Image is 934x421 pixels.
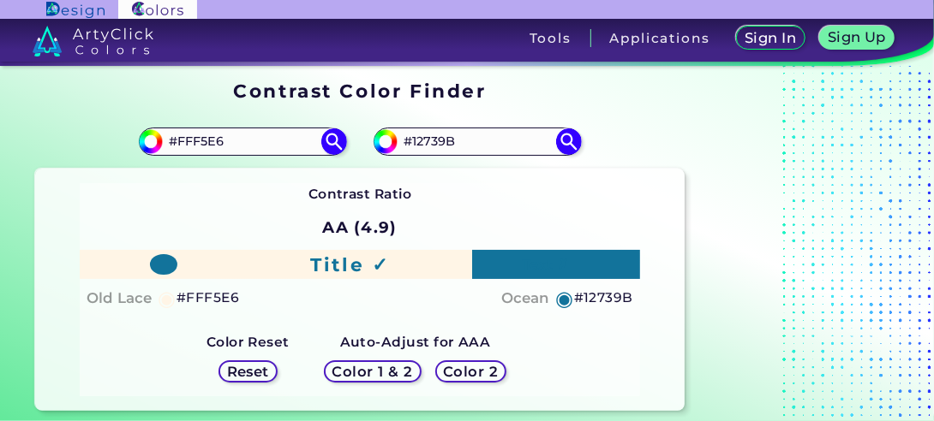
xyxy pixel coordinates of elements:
h5: Sign Up [828,30,886,44]
img: ArtyClick Design logo [46,2,104,18]
h5: ◉ [158,288,177,309]
strong: Color Reset [207,334,290,350]
input: type color 1.. [163,130,322,153]
h4: Text ✗ [523,252,570,277]
h4: Old Lace [87,286,152,311]
h3: Applications [610,32,710,44]
h5: ◉ [555,288,574,309]
h1: Title ✓ [310,252,389,277]
a: Sign Up [820,27,895,50]
h5: Reset [227,365,269,378]
h5: Color 2 [443,365,498,378]
strong: Auto-Adjust for AAA [340,334,491,350]
h1: Contrast Color Finder [233,78,486,104]
input: type color 2.. [398,130,557,153]
h3: Tools [530,32,572,44]
img: icon search [556,128,582,154]
h5: #12739B [574,287,633,309]
h5: Sign In [745,31,796,44]
h5: Color 1 & 2 [332,365,413,378]
img: logo_artyclick_colors_white.svg [33,26,153,56]
a: Sign In [736,27,805,50]
h5: #FFF5E6 [177,287,239,309]
h2: AA (4.9) [314,209,405,246]
strong: Contrast Ratio [308,186,412,202]
img: icon search [321,128,347,154]
h4: Ocean [501,286,549,311]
